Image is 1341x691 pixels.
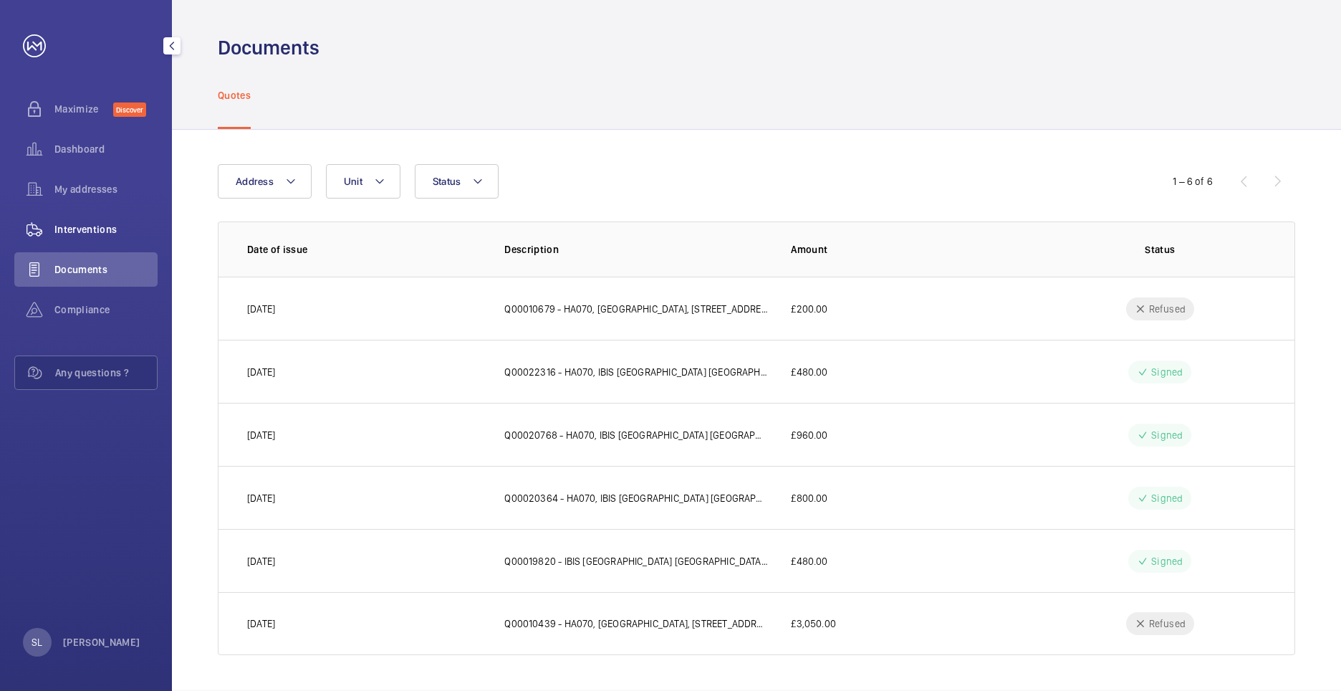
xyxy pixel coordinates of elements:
[32,635,42,649] p: SL
[791,491,827,505] p: £800.00
[504,491,768,505] p: Q00020364 - HA070, IBIS [GEOGRAPHIC_DATA] [GEOGRAPHIC_DATA] - [GEOGRAPHIC_DATA] [DATE]
[54,302,158,317] span: Compliance
[247,491,275,505] p: [DATE]
[504,365,768,379] p: Q00022316 - HA070, IBIS [GEOGRAPHIC_DATA] [GEOGRAPHIC_DATA] - [GEOGRAPHIC_DATA] - [DATE]
[504,242,768,257] p: Description
[504,616,768,631] p: Q00010439 - HA070, [GEOGRAPHIC_DATA], [STREET_ADDRESS] - [GEOGRAPHIC_DATA] INVEST [GEOGRAPHIC_DAT...
[1054,242,1266,257] p: Status
[1149,616,1186,631] p: Refused
[1151,554,1183,568] p: Signed
[1173,174,1213,189] div: 1 – 6 of 6
[247,242,481,257] p: Date of issue
[1149,302,1186,316] p: Refused
[218,34,319,61] h1: Documents
[218,164,312,199] button: Address
[504,554,768,568] p: Q00019820 - IBIS [GEOGRAPHIC_DATA] [GEOGRAPHIC_DATA] - [GEOGRAPHIC_DATA] 13/06
[504,428,768,442] p: Q00020768 - HA070, IBIS [GEOGRAPHIC_DATA] [GEOGRAPHIC_DATA] - [GEOGRAPHIC_DATA] - [DATE]
[54,262,158,277] span: Documents
[54,182,158,196] span: My addresses
[113,103,146,117] span: Discover
[791,365,827,379] p: £480.00
[1151,428,1183,442] p: Signed
[247,554,275,568] p: [DATE]
[247,302,275,316] p: [DATE]
[791,428,827,442] p: £960.00
[247,616,275,631] p: [DATE]
[791,554,827,568] p: £480.00
[791,302,827,316] p: £200.00
[433,176,461,187] span: Status
[1151,365,1183,379] p: Signed
[54,142,158,156] span: Dashboard
[54,102,113,116] span: Maximize
[55,366,157,380] span: Any questions ?
[54,222,158,237] span: Interventions
[791,242,1031,257] p: Amount
[326,164,400,199] button: Unit
[791,616,836,631] p: £3,050.00
[247,428,275,442] p: [DATE]
[504,302,768,316] p: Q00010679 - HA070, [GEOGRAPHIC_DATA], [STREET_ADDRESS] - [GEOGRAPHIC_DATA] INVEST [GEOGRAPHIC_DATA]
[63,635,140,649] p: [PERSON_NAME]
[415,164,499,199] button: Status
[236,176,274,187] span: Address
[218,88,251,103] p: Quotes
[247,365,275,379] p: [DATE]
[1151,491,1183,505] p: Signed
[344,176,362,187] span: Unit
